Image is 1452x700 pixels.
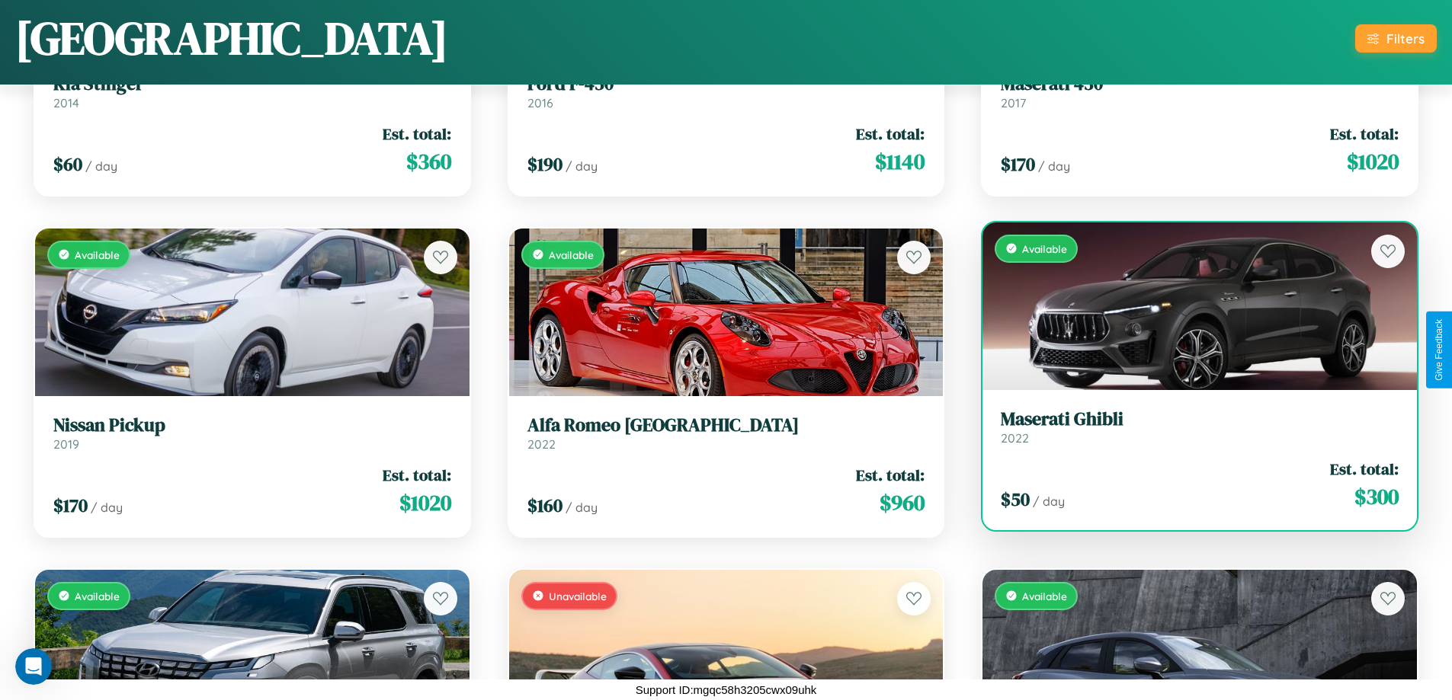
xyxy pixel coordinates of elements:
span: Est. total: [1330,458,1399,480]
h3: Ford F-450 [527,73,925,95]
span: $ 60 [53,152,82,177]
h3: Nissan Pickup [53,414,451,436]
span: $ 170 [1001,152,1035,177]
a: Maserati 4302017 [1001,73,1399,110]
span: 2016 [527,95,553,110]
iframe: Intercom live chat [15,648,52,685]
span: Available [75,590,120,603]
span: Est. total: [856,464,925,486]
span: $ 190 [527,152,563,177]
span: / day [91,500,123,515]
span: Available [75,248,120,261]
a: Kia Stinger2014 [53,73,451,110]
span: 2019 [53,436,79,452]
h3: Kia Stinger [53,73,451,95]
span: / day [1038,158,1070,174]
span: Available [1022,590,1067,603]
span: / day [566,500,598,515]
span: $ 50 [1001,487,1030,512]
span: Est. total: [383,464,451,486]
h3: Maserati 430 [1001,73,1399,95]
span: Est. total: [1330,123,1399,145]
span: $ 1140 [875,146,925,177]
span: $ 170 [53,493,88,518]
div: Give Feedback [1434,319,1444,381]
span: $ 960 [880,487,925,518]
h3: Alfa Romeo [GEOGRAPHIC_DATA] [527,414,925,436]
div: Filters [1386,30,1425,46]
span: $ 1020 [399,487,451,518]
span: 2022 [527,436,556,452]
span: $ 160 [527,493,563,518]
h3: Maserati Ghibli [1001,408,1399,430]
span: $ 1020 [1347,146,1399,177]
h1: [GEOGRAPHIC_DATA] [15,7,448,69]
span: Unavailable [549,590,607,603]
span: / day [85,158,117,174]
span: 2022 [1001,430,1029,446]
button: Filters [1355,24,1437,53]
span: Est. total: [856,123,925,145]
span: $ 360 [406,146,451,177]
p: Support ID: mgqc58h3205cwx09uhk [636,679,817,700]
span: Available [1022,242,1067,255]
span: 2017 [1001,95,1026,110]
a: Nissan Pickup2019 [53,414,451,452]
a: Maserati Ghibli2022 [1001,408,1399,446]
span: / day [1033,494,1065,509]
span: 2014 [53,95,79,110]
a: Alfa Romeo [GEOGRAPHIC_DATA]2022 [527,414,925,452]
span: / day [566,158,598,174]
span: Est. total: [383,123,451,145]
span: Available [549,248,594,261]
span: $ 300 [1354,481,1399,512]
a: Ford F-4502016 [527,73,925,110]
